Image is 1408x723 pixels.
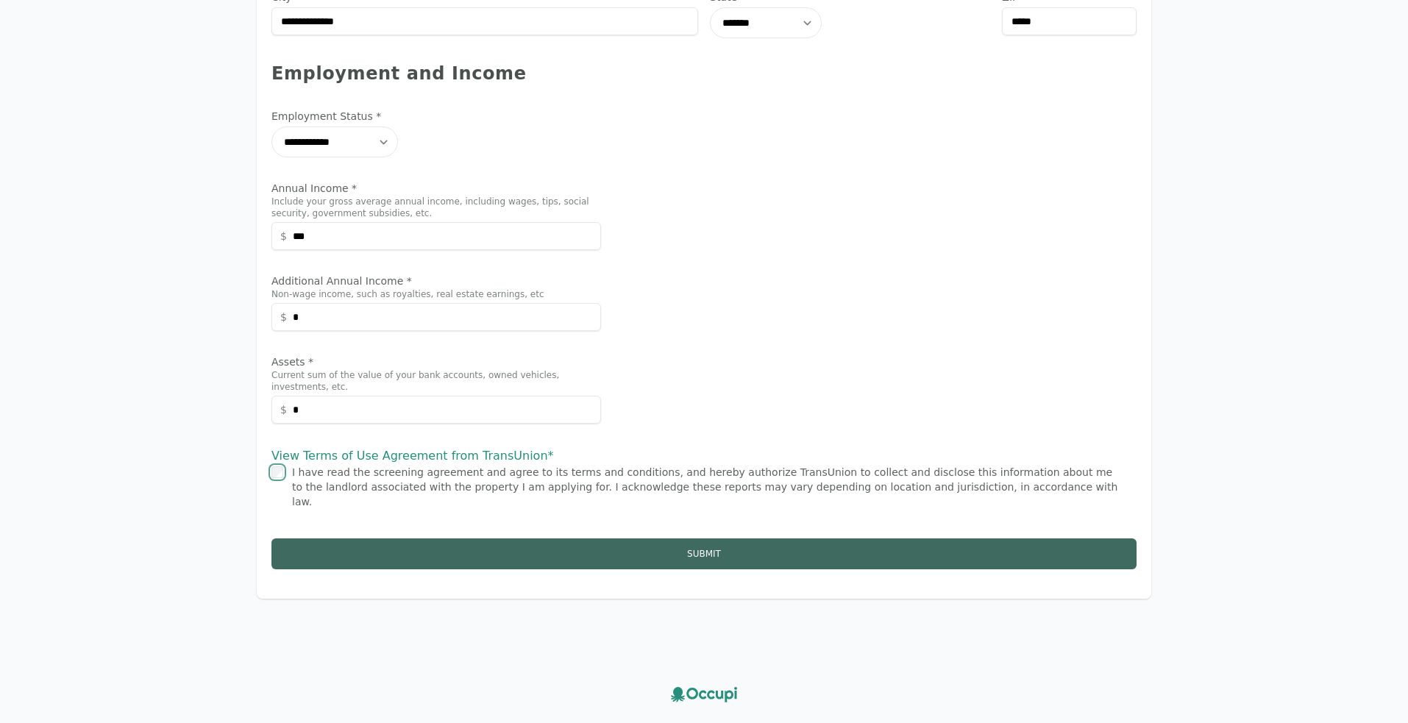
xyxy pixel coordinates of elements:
div: Employment and Income [271,62,1137,85]
label: Additional Annual Income * [271,274,601,288]
a: View Terms of Use Agreement from TransUnion* [271,449,554,463]
button: Submit [271,538,1137,569]
label: Employment Status * [271,109,601,124]
label: Assets * [271,355,601,369]
p: Current sum of the value of your bank accounts, owned vehicles, investments, etc. [271,369,601,393]
label: I have read the screening agreement and agree to its terms and conditions, and hereby authorize T... [292,466,1117,507]
p: Include your gross average annual income, including wages, tips, social security, government subs... [271,196,601,219]
label: Annual Income * [271,181,601,196]
p: Non-wage income, such as royalties, real estate earnings, etc [271,288,601,300]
